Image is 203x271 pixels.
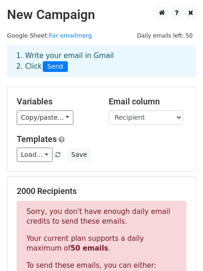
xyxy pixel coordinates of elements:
[134,32,196,39] a: Daily emails left: 50
[17,97,95,107] h5: Variables
[26,234,177,253] p: Your current plan supports a daily maximum of .
[9,51,194,72] div: 1. Write your email in Gmail 2. Click
[134,31,196,41] span: Daily emails left: 50
[26,261,177,271] p: To send these emails, you can either:
[109,97,187,107] h5: Email column
[67,148,91,162] button: Save
[7,7,196,23] h2: New Campaign
[43,61,68,72] span: Send
[17,186,186,196] h5: 2000 Recipients
[49,32,92,39] a: For emailmerg
[71,244,108,252] strong: 50 emails
[7,32,92,39] small: Google Sheet:
[17,148,52,162] a: Load...
[17,110,73,125] a: Copy/paste...
[26,207,177,226] p: Sorry, you don't have enough daily email credits to send these emails.
[17,134,57,144] a: Templates
[157,226,203,271] iframe: Chat Widget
